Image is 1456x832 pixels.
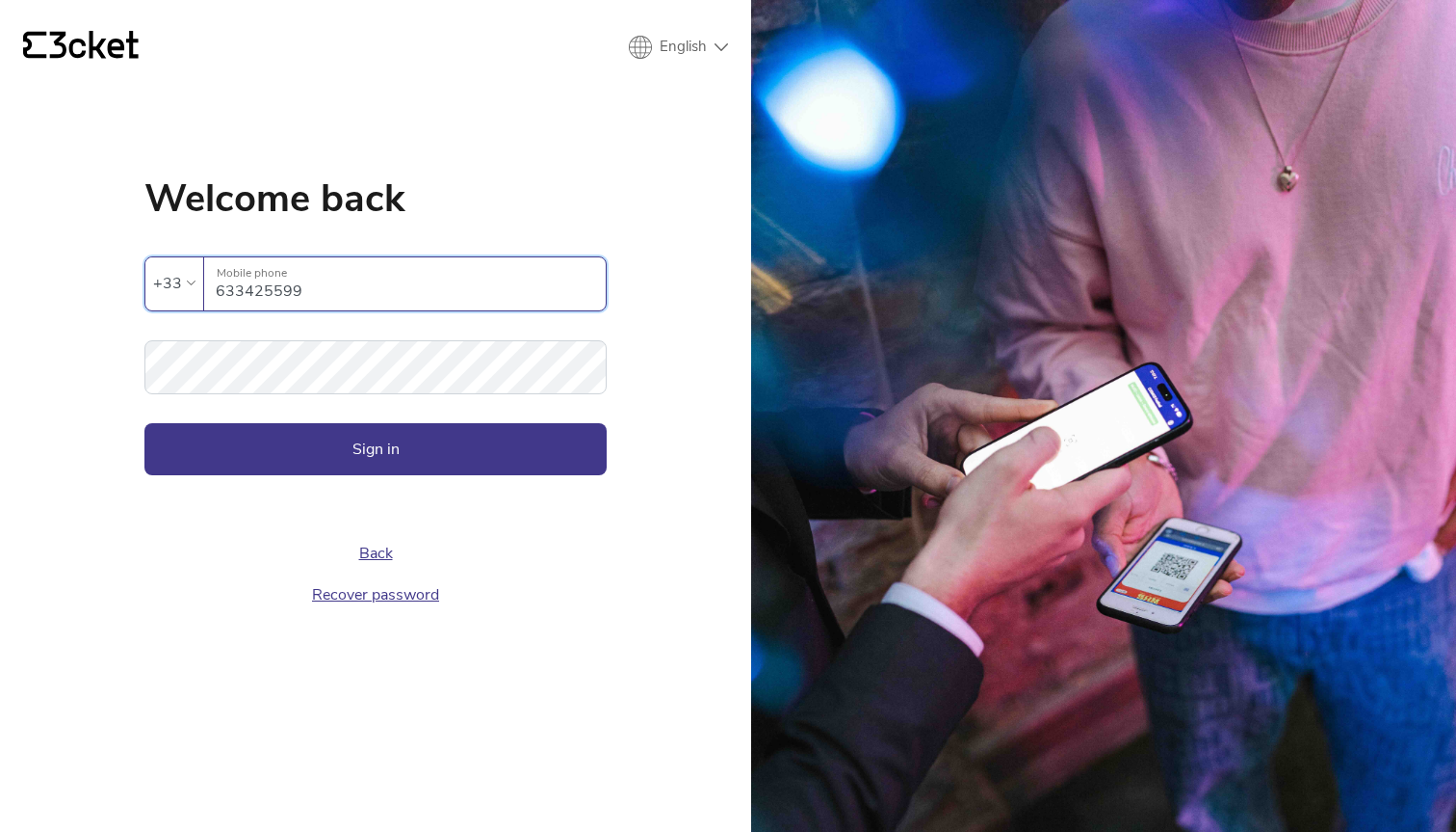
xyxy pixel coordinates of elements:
a: Back [359,543,393,564]
div: +33 [153,269,182,298]
a: {' '} [23,31,139,64]
input: Mobile phone [216,257,606,310]
label: Password [144,340,607,372]
a: Recover password [312,584,439,605]
label: Mobile phone [204,257,606,289]
h1: Welcome back [144,179,607,218]
g: {' '} [23,32,46,59]
button: Sign in [144,423,607,475]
